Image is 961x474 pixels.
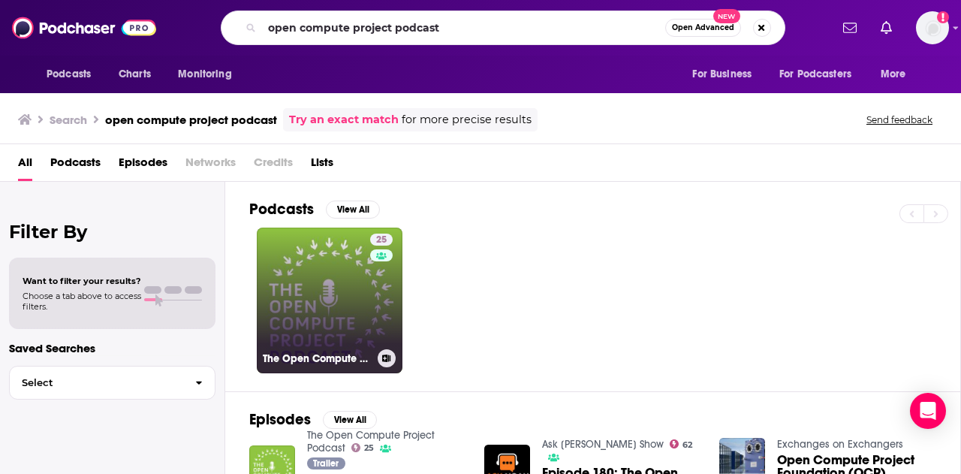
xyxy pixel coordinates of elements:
a: 25 [370,234,393,246]
input: Search podcasts, credits, & more... [262,16,665,40]
span: Monitoring [178,64,231,85]
a: Show notifications dropdown [875,15,898,41]
img: User Profile [916,11,949,44]
a: Podcasts [50,150,101,181]
a: 25 [351,443,375,452]
span: Choose a tab above to access filters. [23,291,141,312]
h2: Episodes [249,410,311,429]
a: Ask Noah Show [542,438,664,451]
span: Podcasts [47,64,91,85]
a: 62 [670,439,693,448]
a: 25The Open Compute Project Podcast [257,228,402,373]
h3: The Open Compute Project Podcast [263,352,372,365]
span: Networks [185,150,236,181]
button: Open AdvancedNew [665,19,741,37]
button: Send feedback [862,113,937,126]
span: Select [10,378,183,388]
span: Want to filter your results? [23,276,141,286]
h2: Filter By [9,221,215,243]
button: View All [326,201,380,219]
span: 62 [682,442,692,448]
a: Lists [311,150,333,181]
span: More [881,64,906,85]
span: New [713,9,740,23]
p: Saved Searches [9,341,215,355]
button: Select [9,366,215,400]
span: Charts [119,64,151,85]
span: Logged in as gracewagner [916,11,949,44]
a: EpisodesView All [249,410,377,429]
span: Trailer [313,459,339,468]
span: 25 [364,445,374,451]
a: The Open Compute Project Podcast [307,429,435,454]
a: PodcastsView All [249,200,380,219]
button: open menu [682,60,770,89]
button: Show profile menu [916,11,949,44]
a: Charts [109,60,160,89]
svg: Add a profile image [937,11,949,23]
a: Try an exact match [289,111,399,128]
h3: open compute project podcast [105,113,277,127]
a: All [18,150,32,181]
a: Show notifications dropdown [837,15,863,41]
span: for more precise results [402,111,532,128]
a: Exchanges on Exchangers [777,438,903,451]
span: Credits [254,150,293,181]
button: open menu [770,60,873,89]
button: open menu [36,60,110,89]
h3: Search [50,113,87,127]
span: 25 [376,233,387,248]
button: open menu [167,60,251,89]
span: For Business [692,64,752,85]
img: Podchaser - Follow, Share and Rate Podcasts [12,14,156,42]
button: View All [323,411,377,429]
a: Episodes [119,150,167,181]
h2: Podcasts [249,200,314,219]
span: For Podcasters [779,64,851,85]
button: open menu [870,60,925,89]
span: Open Advanced [672,24,734,32]
div: Search podcasts, credits, & more... [221,11,785,45]
div: Open Intercom Messenger [910,393,946,429]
